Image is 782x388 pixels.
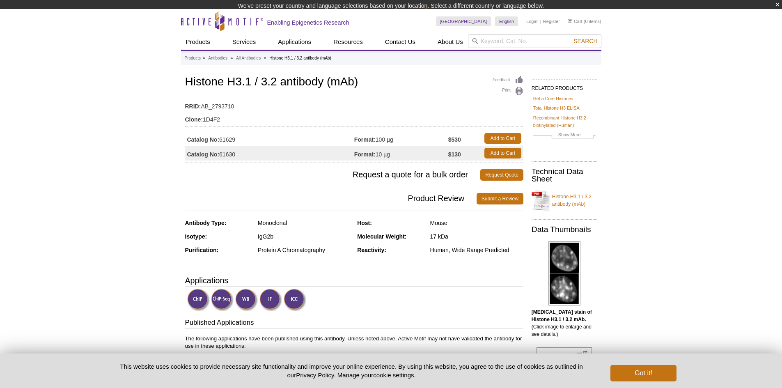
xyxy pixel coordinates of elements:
img: Change Here [424,6,446,25]
span: Request a quote for a bulk order [185,169,481,181]
div: Human, Wide Range Predicted [430,246,523,254]
strong: $130 [448,151,461,158]
strong: RRID: [185,103,201,110]
a: All Antibodies [236,55,261,62]
img: Histone H3.1 / 3.2 antibody (mAb) tested by immunofluorescence. [548,241,580,305]
strong: Antibody Type: [185,220,227,226]
a: Total Histone H3 ELISA [533,104,580,112]
h3: Applications [185,274,523,287]
img: Your Cart [568,19,572,23]
div: Protein A Chromatography [258,246,351,254]
a: Submit a Review [477,193,523,204]
a: Privacy Policy [296,372,334,379]
img: ChIP Validated [187,289,210,311]
img: Immunofluorescence Validated [259,289,282,311]
button: Search [571,37,600,45]
h2: Enabling Epigenetics Research [267,19,349,26]
div: Mouse [430,219,523,227]
li: (0 items) [568,16,601,26]
td: 1D4F2 [185,111,523,124]
strong: Format: [354,151,376,158]
strong: Catalog No: [187,151,220,158]
li: » [264,56,266,60]
td: 100 µg [354,131,448,146]
strong: $530 [448,136,461,143]
button: cookie settings [373,372,414,379]
span: Product Review [185,193,477,204]
li: | [540,16,541,26]
strong: Clone: [185,116,203,123]
div: Monoclonal [258,219,351,227]
a: Login [526,18,537,24]
a: Histone H3.1 / 3.2 antibody (mAb) [532,188,597,213]
h2: Data Thumbnails [532,226,597,233]
a: Resources [328,34,368,50]
div: IgG2b [258,233,351,240]
a: Products [185,55,201,62]
p: This website uses cookies to provide necessary site functionality and improve your online experie... [106,362,597,379]
strong: Molecular Weight: [357,233,406,240]
img: Immunocytochemistry Validated [284,289,306,311]
a: Register [543,18,560,24]
td: AB_2793710 [185,98,523,111]
a: Applications [273,34,316,50]
strong: Purification: [185,247,219,253]
td: 61630 [185,146,354,161]
a: HeLa Core Histones [533,95,573,102]
a: Print [493,87,523,96]
h2: RELATED PRODUCTS [532,79,597,94]
p: (Click image to enlarge and see details.) [532,308,597,338]
a: Contact Us [380,34,420,50]
li: Histone H3.1 / 3.2 antibody (mAb) [269,56,331,60]
a: Add to Cart [484,133,521,144]
strong: Reactivity: [357,247,386,253]
a: English [495,16,518,26]
a: Recombinant Histone H3.2 biotinylated (Human) [533,114,596,129]
b: [MEDICAL_DATA] stain of Histone H3.1 / 3.2 mAb. [532,309,592,322]
a: Products [181,34,215,50]
img: Western Blot Validated [235,289,258,311]
a: Antibodies [208,55,227,62]
strong: Format: [354,136,376,143]
h3: Published Applications [185,318,523,329]
strong: Isotype: [185,233,207,240]
div: 17 kDa [430,233,523,240]
td: 10 µg [354,146,448,161]
strong: Catalog No: [187,136,220,143]
a: Request Quote [480,169,523,181]
a: About Us [433,34,468,50]
a: Services [227,34,261,50]
span: Search [573,38,597,44]
td: 61629 [185,131,354,146]
li: » [203,56,205,60]
h2: Technical Data Sheet [532,168,597,183]
a: Add to Cart [484,148,521,158]
input: Keyword, Cat. No. [468,34,601,48]
img: ChIP-Seq Validated [211,289,234,311]
strong: Host: [357,220,372,226]
a: Feedback [493,76,523,85]
a: Show More [533,131,596,140]
h1: Histone H3.1 / 3.2 antibody (mAb) [185,76,523,90]
li: » [231,56,233,60]
a: Cart [568,18,582,24]
a: [GEOGRAPHIC_DATA] [436,16,491,26]
button: Got it! [610,365,676,381]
